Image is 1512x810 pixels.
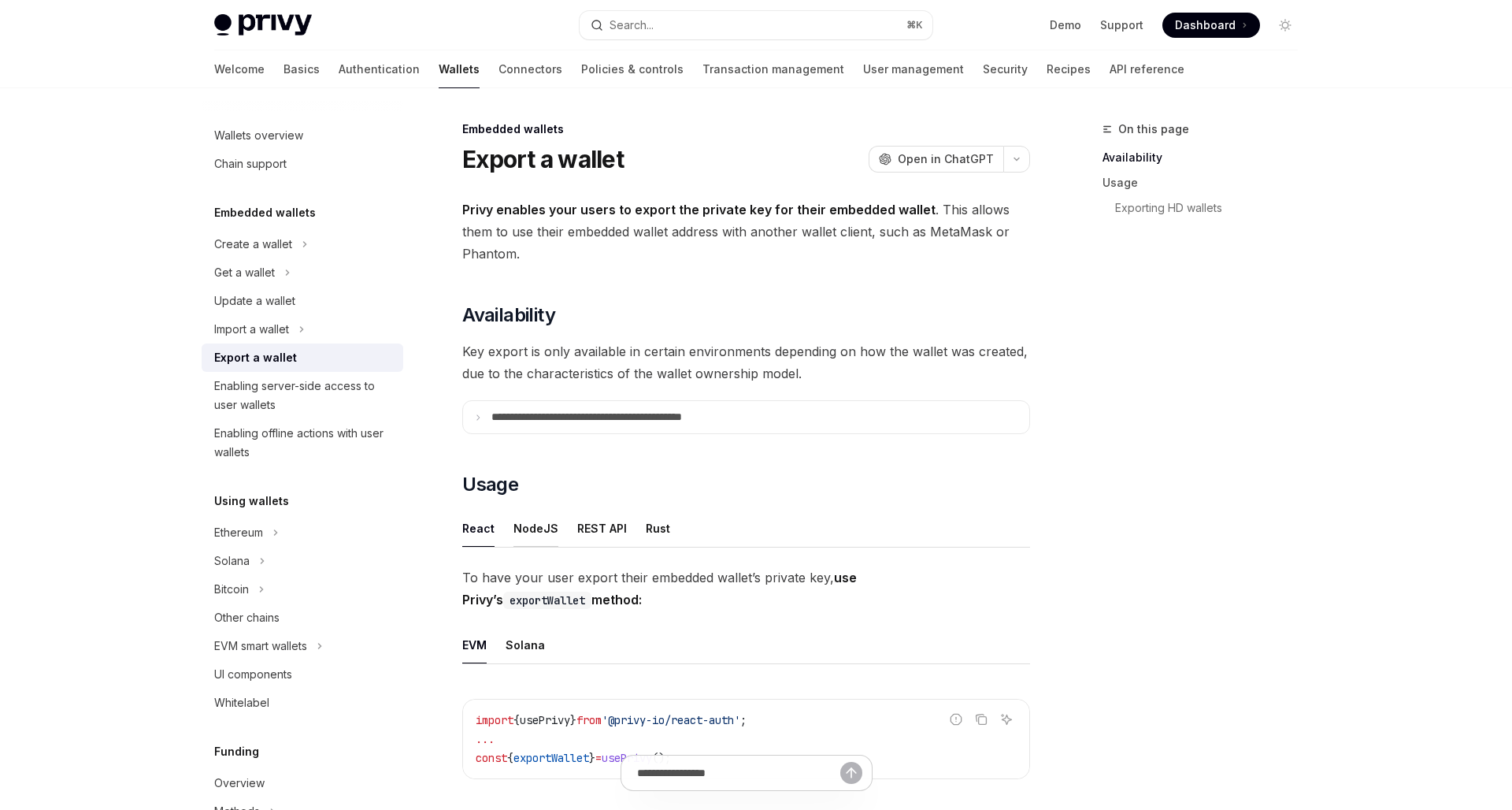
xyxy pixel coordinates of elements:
[214,523,263,542] div: Ethereum
[498,50,562,88] a: Connectors
[202,150,403,178] a: Chain support
[946,709,966,730] button: Report incorrect code
[202,604,403,632] a: Other chains
[1273,13,1298,38] button: Toggle dark mode
[439,50,480,88] a: Wallets
[983,50,1028,88] a: Security
[202,419,403,466] a: Enabling offline actions with user wallets
[202,121,403,150] a: Wallets overview
[202,547,403,575] button: Toggle Solana section
[202,575,403,604] button: Toggle Bitcoin section
[202,518,403,547] button: Toggle Ethereum section
[462,145,624,173] h1: Export a wallet
[214,742,259,761] h5: Funding
[581,50,684,88] a: Policies & controls
[1050,17,1081,33] a: Demo
[1047,50,1091,88] a: Recipes
[462,303,555,328] span: Availability
[580,11,932,39] button: Open search
[637,756,840,790] input: Ask a question...
[214,693,269,712] div: Whitelabel
[214,50,265,88] a: Welcome
[202,372,403,419] a: Enabling server-side access to user wallets
[898,151,994,167] span: Open in ChatGPT
[202,230,403,258] button: Toggle Create a wallet section
[462,472,518,497] span: Usage
[646,510,670,547] div: Rust
[214,637,307,656] div: EVM smart wallets
[339,50,420,88] a: Authentication
[476,732,495,746] span: ...
[576,713,602,727] span: from
[214,377,394,414] div: Enabling server-side access to user wallets
[462,567,1030,611] span: To have your user export their embedded wallet’s private key,
[214,235,292,254] div: Create a wallet
[214,665,292,684] div: UI components
[462,510,495,547] div: React
[652,751,671,765] span: ();
[869,146,1003,173] button: Open in ChatGPT
[202,258,403,287] button: Toggle Get a wallet section
[1102,195,1310,221] a: Exporting HD wallets
[1110,50,1184,88] a: API reference
[506,626,545,663] div: Solana
[214,608,280,627] div: Other chains
[214,14,312,36] img: light logo
[202,689,403,717] a: Whitelabel
[1118,120,1189,139] span: On this page
[214,203,316,222] h5: Embedded wallets
[1102,170,1310,195] a: Usage
[214,320,289,339] div: Import a wallet
[513,713,520,727] span: {
[476,751,507,765] span: const
[507,751,513,765] span: {
[602,751,652,765] span: usePrivy
[1100,17,1143,33] a: Support
[971,709,991,730] button: Copy the contents from the code block
[462,626,487,663] div: EVM
[462,202,936,217] strong: Privy enables your users to export the private key for their embedded wallet
[602,713,740,727] span: '@privy-io/react-auth'
[610,16,654,35] div: Search...
[214,774,265,793] div: Overview
[202,769,403,797] a: Overview
[462,340,1030,385] span: Key export is only available in certain environments depending on how the wallet was created, due...
[1162,13,1260,38] a: Dashboard
[570,713,576,727] span: }
[202,632,403,660] button: Toggle EVM smart wallets section
[462,199,1030,265] span: . This allows them to use their embedded wallet address with another wallet client, such as MetaM...
[462,121,1030,137] div: Embedded wallets
[214,263,275,282] div: Get a wallet
[476,713,513,727] span: import
[202,287,403,315] a: Update a wallet
[214,424,394,462] div: Enabling offline actions with user wallets
[214,580,249,599] div: Bitcoin
[1175,17,1236,33] span: Dashboard
[1102,145,1310,170] a: Availability
[702,50,844,88] a: Transaction management
[214,492,289,511] h5: Using wallets
[595,751,602,765] span: =
[513,751,589,765] span: exportWallet
[863,50,964,88] a: User management
[740,713,747,727] span: ;
[589,751,595,765] span: }
[214,348,297,367] div: Export a wallet
[840,762,862,784] button: Send message
[214,154,287,173] div: Chain support
[214,126,303,145] div: Wallets overview
[283,50,320,88] a: Basics
[513,510,558,547] div: NodeJS
[577,510,627,547] div: REST API
[214,292,295,310] div: Update a wallet
[906,19,923,32] span: ⌘ K
[202,344,403,372] a: Export a wallet
[520,713,570,727] span: usePrivy
[996,709,1017,730] button: Ask AI
[202,315,403,344] button: Toggle Import a wallet section
[202,660,403,689] a: UI components
[214,552,250,570] div: Solana
[503,592,591,609] code: exportWallet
